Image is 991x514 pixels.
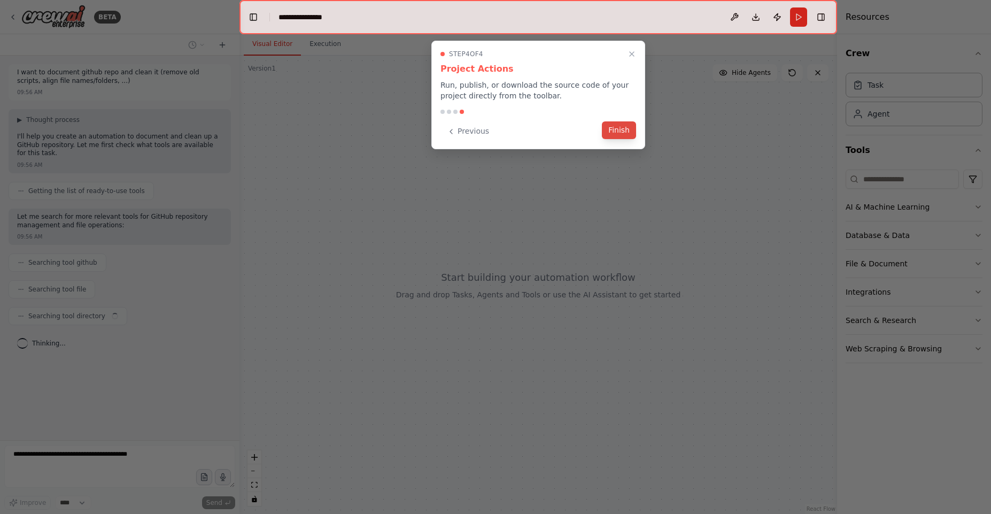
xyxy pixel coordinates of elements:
[246,10,261,25] button: Hide left sidebar
[602,121,636,139] button: Finish
[440,80,636,101] p: Run, publish, or download the source code of your project directly from the toolbar.
[449,50,483,58] span: Step 4 of 4
[440,122,495,140] button: Previous
[625,48,638,60] button: Close walkthrough
[440,63,636,75] h3: Project Actions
